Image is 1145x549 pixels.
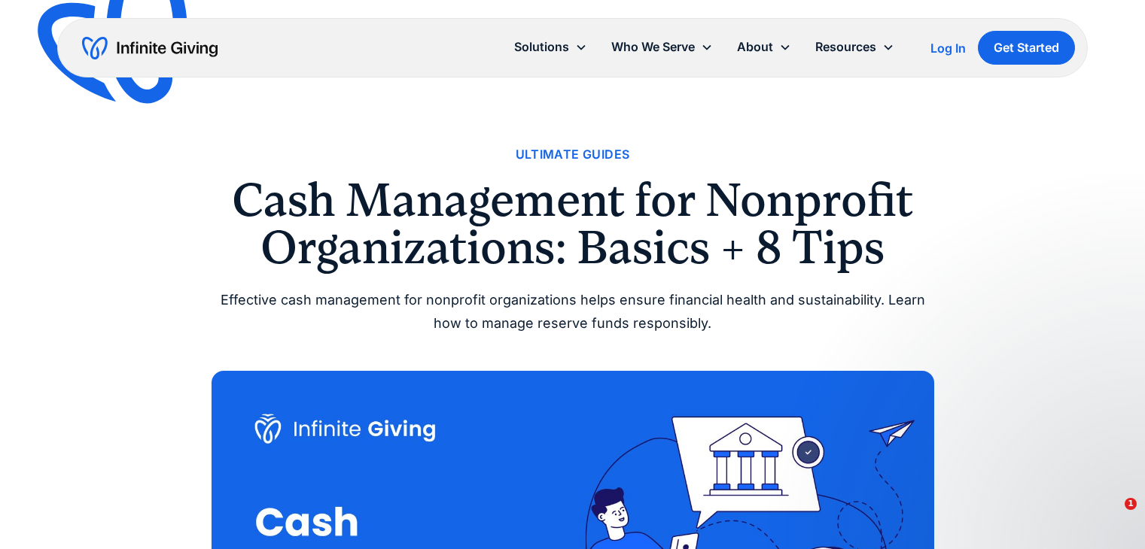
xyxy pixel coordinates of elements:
a: Get Started [978,31,1075,65]
div: Resources [815,37,876,57]
iframe: Intercom live chat [1094,498,1130,534]
a: home [82,36,218,60]
div: Effective cash management for nonprofit organizations helps ensure financial health and sustainab... [212,289,934,335]
div: Resources [803,31,906,63]
a: Log In [930,39,966,57]
span: 1 [1125,498,1137,510]
div: Solutions [502,31,599,63]
h1: Cash Management for Nonprofit Organizations: Basics + 8 Tips [212,177,934,271]
div: About [737,37,773,57]
div: About [725,31,803,63]
div: Solutions [514,37,569,57]
div: Log In [930,42,966,54]
div: Who We Serve [599,31,725,63]
div: Who We Serve [611,37,695,57]
a: Ultimate Guides [516,144,630,165]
